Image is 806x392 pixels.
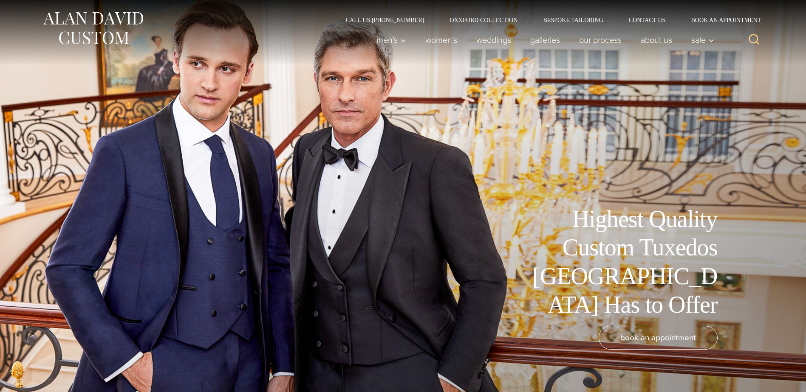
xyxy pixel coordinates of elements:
[744,30,764,50] button: View Search Form
[376,36,406,44] span: Men’s
[416,31,467,48] a: Women’s
[616,17,679,23] a: Contact Us
[333,17,764,23] nav: Secondary Navigation
[526,205,718,319] h1: Highest Quality Custom Tuxedos [GEOGRAPHIC_DATA] Has to Offer
[691,36,714,44] span: Sale
[678,17,764,23] a: Book an Appointment
[620,331,696,344] span: book an appointment
[520,31,569,48] a: Galleries
[467,31,520,48] a: weddings
[599,326,718,350] a: book an appointment
[569,31,631,48] a: Our Process
[530,17,616,23] a: Bespoke Tailoring
[631,31,682,48] a: About Us
[367,31,718,48] nav: Primary Navigation
[42,9,144,47] img: Alan David Custom
[333,17,437,23] a: Call Us [PHONE_NUMBER]
[437,17,530,23] a: Oxxford Collection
